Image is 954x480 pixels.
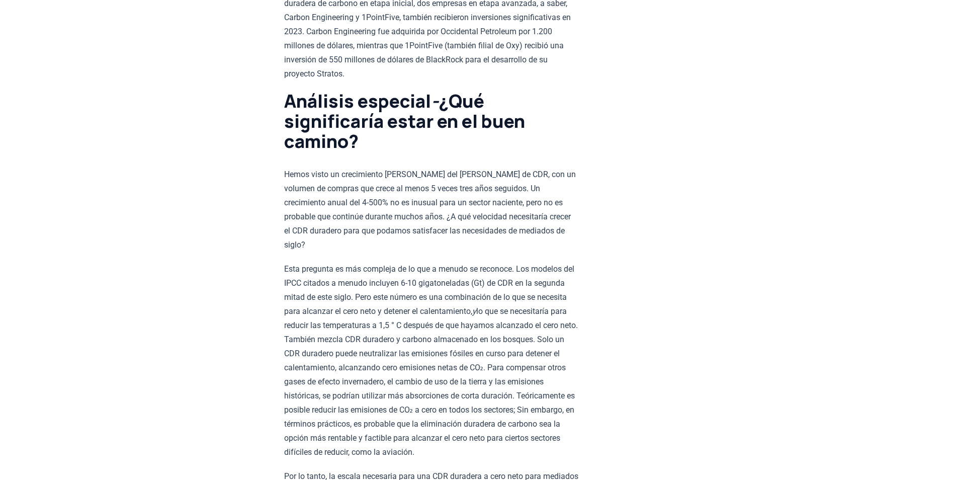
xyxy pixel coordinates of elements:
[431,89,439,113] em: -
[284,168,578,252] p: Hemos visto un crecimiento [PERSON_NAME] del [PERSON_NAME] de CDR, con un volumen de compras que ...
[472,306,476,316] em: y
[284,262,578,459] p: Esta pregunta es más compleja de lo que a menudo se reconoce. Los modelos del IPCC citados a menu...
[284,91,578,151] h1: Análisis especial ¿Qué significaría estar en el buen camino?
